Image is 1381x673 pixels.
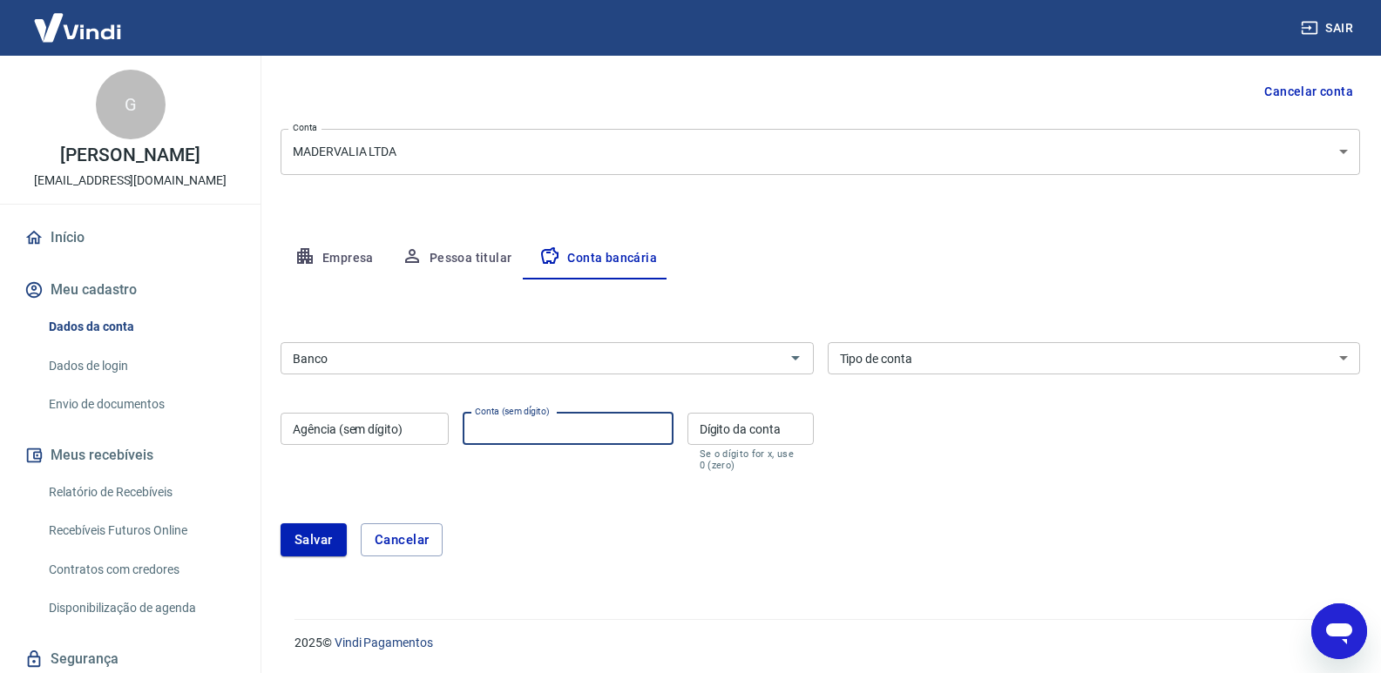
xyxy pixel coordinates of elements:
[21,271,240,309] button: Meu cadastro
[34,172,227,190] p: [EMAIL_ADDRESS][DOMAIN_NAME]
[783,346,808,370] button: Abrir
[361,523,443,556] button: Cancelar
[21,436,240,474] button: Meus recebíveis
[42,387,240,422] a: Envio de documentos
[42,474,240,510] a: Relatório de Recebíveis
[281,129,1360,175] div: MADERVALIA LTDA
[1311,603,1367,659] iframe: Botão para abrir a janela de mensagens
[42,590,240,626] a: Disponibilização de agenda
[42,309,240,345] a: Dados da conta
[388,238,526,279] button: Pessoa titular
[1257,76,1360,108] button: Cancelar conta
[335,636,433,649] a: Vindi Pagamentos
[42,552,240,588] a: Contratos com credores
[60,146,200,165] p: [PERSON_NAME]
[96,70,166,139] div: G
[1297,12,1360,44] button: Sair
[21,1,134,54] img: Vindi
[294,634,1339,652] p: 2025 ©
[475,405,550,418] label: Conta (sem dígito)
[293,121,317,134] label: Conta
[21,219,240,257] a: Início
[42,513,240,548] a: Recebíveis Futuros Online
[281,238,388,279] button: Empresa
[281,523,347,556] button: Salvar
[42,348,240,384] a: Dados de login
[525,238,671,279] button: Conta bancária
[700,448,802,471] p: Se o dígito for x, use 0 (zero)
